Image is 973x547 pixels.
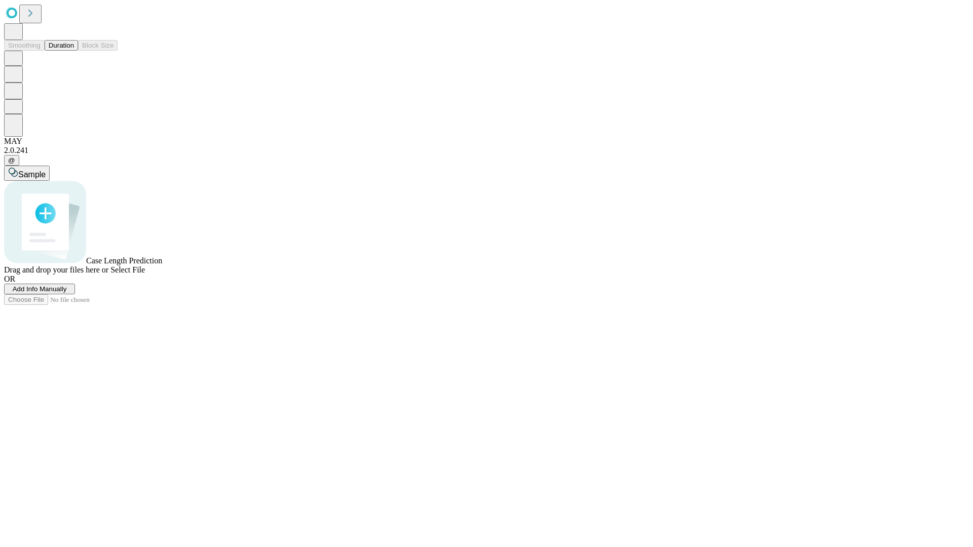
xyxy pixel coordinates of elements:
[4,284,75,294] button: Add Info Manually
[4,275,15,283] span: OR
[45,40,78,51] button: Duration
[4,137,969,146] div: MAY
[86,256,162,265] span: Case Length Prediction
[4,146,969,155] div: 2.0.241
[4,40,45,51] button: Smoothing
[110,265,145,274] span: Select File
[4,155,19,166] button: @
[78,40,118,51] button: Block Size
[4,166,50,181] button: Sample
[18,170,46,179] span: Sample
[8,157,15,164] span: @
[13,285,67,293] span: Add Info Manually
[4,265,108,274] span: Drag and drop your files here or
